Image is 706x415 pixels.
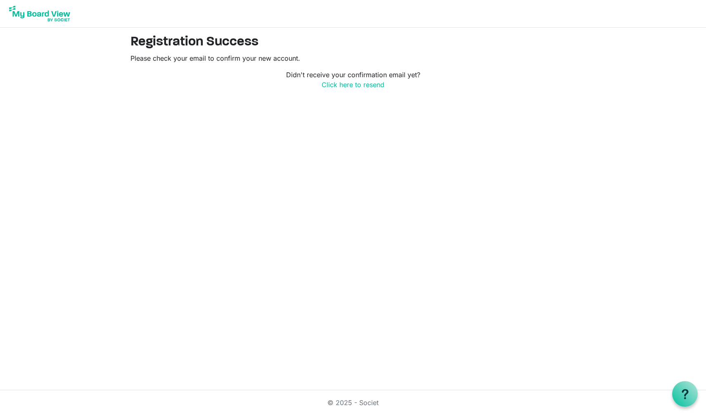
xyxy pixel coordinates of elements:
[322,81,384,89] a: Click here to resend
[130,34,576,50] h2: Registration Success
[327,398,379,407] a: © 2025 - Societ
[7,3,73,24] img: My Board View Logo
[130,53,576,63] p: Please check your email to confirm your new account.
[130,70,576,90] p: Didn't receive your confirmation email yet?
